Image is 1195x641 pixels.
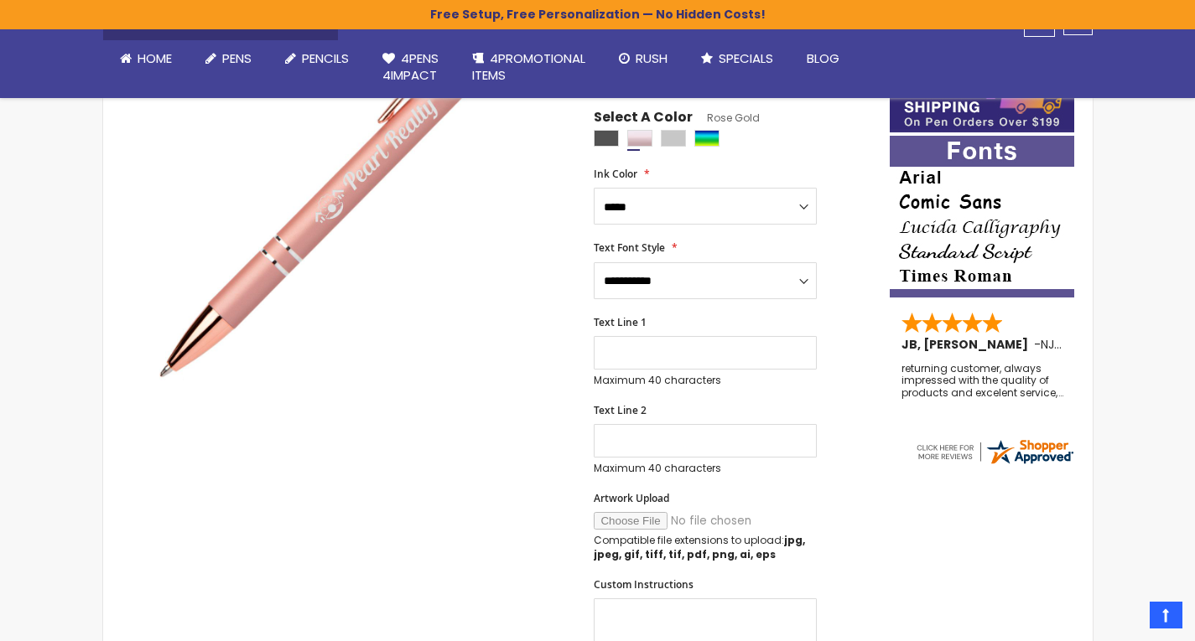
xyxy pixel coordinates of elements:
[719,49,773,67] span: Specials
[901,336,1034,353] span: JB, [PERSON_NAME]
[914,456,1075,470] a: 4pens.com certificate URL
[684,40,790,77] a: Specials
[594,491,669,505] span: Artwork Upload
[222,49,252,67] span: Pens
[594,577,694,592] span: Custom Instructions
[602,40,684,77] a: Rush
[594,403,647,417] span: Text Line 2
[594,130,619,147] div: Gunmetal
[1150,602,1182,628] a: Top
[914,437,1075,467] img: 4pens.com widget logo
[807,49,839,67] span: Blog
[694,130,720,147] div: Assorted
[594,315,647,329] span: Text Line 1
[790,40,856,77] a: Blog
[268,40,366,77] a: Pencils
[594,462,817,475] p: Maximum 40 characters
[366,40,455,95] a: 4Pens4impact
[1041,336,1062,353] span: NJ
[302,49,349,67] span: Pencils
[594,533,805,561] strong: jpg, jpeg, gif, tiff, tif, pdf, png, ai, eps
[1034,336,1180,353] span: - ,
[661,130,686,147] div: Silver
[594,374,817,387] p: Maximum 40 characters
[594,240,665,255] span: Text Font Style
[103,40,189,77] a: Home
[901,363,1064,399] div: returning customer, always impressed with the quality of products and excelent service, will retu...
[636,49,668,67] span: Rush
[382,49,439,84] span: 4Pens 4impact
[890,136,1074,297] img: font-personalization-examples
[594,108,693,131] span: Select A Color
[472,49,585,84] span: 4PROMOTIONAL ITEMS
[693,111,760,125] span: Rose Gold
[627,130,652,147] div: Rose Gold
[455,40,602,95] a: 4PROMOTIONALITEMS
[138,49,172,67] span: Home
[890,72,1074,132] img: Free shipping on orders over $199
[189,40,268,77] a: Pens
[594,534,817,561] p: Compatible file extensions to upload:
[594,167,637,181] span: Ink Color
